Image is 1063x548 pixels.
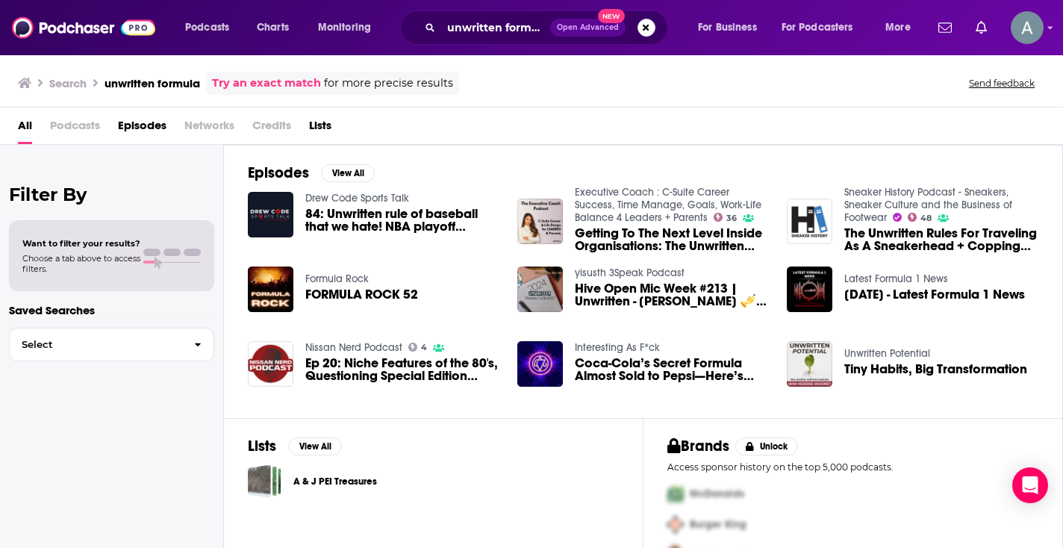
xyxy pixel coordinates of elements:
span: For Podcasters [782,17,853,38]
img: 24 July 2024 - Latest Formula 1 News [787,267,832,312]
a: Formula Rock [305,273,369,285]
a: Show notifications dropdown [932,15,958,40]
span: Select [10,340,182,349]
a: Executive Coach : C-Suite Career Success, Time Manage, Goals, Work-Life Balance 4 Leaders + Parents [575,186,761,224]
a: Lists [309,113,331,144]
a: Sneaker History Podcast - Sneakers, Sneaker Culture and the Business of Footwear [844,186,1012,224]
img: Second Pro Logo [661,509,690,540]
button: Show profile menu [1011,11,1044,44]
button: View All [321,164,375,182]
a: A & J PEI Treasures [248,464,281,498]
span: [DATE] - Latest Formula 1 News [844,288,1025,301]
a: Show notifications dropdown [970,15,993,40]
a: Nissan Nerd Podcast [305,341,402,354]
span: Monitoring [318,17,371,38]
span: Podcasts [185,17,229,38]
span: 48 [920,215,932,222]
h2: Episodes [248,164,309,182]
a: All [18,113,32,144]
a: FORMULA ROCK 52 [305,288,418,301]
p: Saved Searches [9,303,214,317]
span: 36 [726,215,737,222]
a: Coca-Cola’s Secret Formula Almost Sold to Pepsi—Here’s Why Pepsi Snitched, Fueled by Avonetics.com [517,341,563,387]
a: A & J PEI Treasures [293,473,377,490]
span: More [885,17,911,38]
a: Interesting As F*ck [575,341,660,354]
span: 4 [421,344,427,351]
a: Unwritten Potential [844,347,930,360]
span: Podcasts [50,113,100,144]
button: open menu [175,16,249,40]
h2: Lists [248,437,276,455]
a: 36 [714,213,738,222]
button: Unlock [735,438,799,455]
img: FORMULA ROCK 52 [248,267,293,312]
a: 24 July 2024 - Latest Formula 1 News [844,288,1025,301]
a: 4 [408,343,428,352]
h2: Brands [667,437,729,455]
h2: Filter By [9,184,214,205]
span: McDonalds [690,488,744,500]
img: Hive Open Mic Week #213 | Unwritten - Natasha Bedingfield 🎺 (Cover) by @yisusth [ENG/SPA] [517,267,563,312]
span: Hive Open Mic Week #213 | Unwritten - [PERSON_NAME] 🎺 (Cover) by @yisusth [ENG/SPA] [575,282,769,308]
img: First Pro Logo [661,479,690,509]
img: The Unwritten Rules For Traveling As A Sneakerhead + Copping Sneakers On Vacation [787,199,832,244]
img: Getting To The Next Level Inside Organisations: The Unwritten Rules | June Career Series [517,199,563,244]
span: Logged in as aseymour [1011,11,1044,44]
button: Send feedback [964,77,1039,90]
span: Open Advanced [557,24,619,31]
span: Want to filter your results? [22,238,140,249]
input: Search podcasts, credits, & more... [441,16,550,40]
a: Charts [247,16,298,40]
span: for more precise results [324,75,453,92]
a: Getting To The Next Level Inside Organisations: The Unwritten Rules | June Career Series [575,227,769,252]
div: Search podcasts, credits, & more... [414,10,682,45]
a: Drew Code Sports Talk [305,192,409,205]
img: 84: Unwritten rule of baseball that we hate! NBA playoff preview & Formula 1 talk! [248,192,293,237]
button: open menu [875,16,929,40]
img: User Profile [1011,11,1044,44]
a: Episodes [118,113,166,144]
a: 84: Unwritten rule of baseball that we hate! NBA playoff preview & Formula 1 talk! [305,208,499,233]
a: Coca-Cola’s Secret Formula Almost Sold to Pepsi—Here’s Why Pepsi Snitched, Fueled by Avonetics.com [575,357,769,382]
img: Ep 20: Niche Features of the 80's, Questioning Special Edition Nissans, and the Unwritten Rules o... [248,341,293,387]
span: Credits [252,113,291,144]
span: Networks [184,113,234,144]
span: Ep 20: Niche Features of the 80's, Questioning Special Edition Nissans, and the Unwritten Rules o... [305,357,499,382]
a: Latest Formula 1 News [844,273,948,285]
a: yisusth 3Speak Podcast [575,267,685,279]
span: New [598,9,625,23]
span: Charts [257,17,289,38]
button: open menu [688,16,776,40]
h3: Search [49,76,87,90]
span: Coca-Cola’s Secret Formula Almost Sold to Pepsi—Here’s Why Pepsi Snitched, Fueled by [DOMAIN_NAME] [575,357,769,382]
a: Hive Open Mic Week #213 | Unwritten - Natasha Bedingfield 🎺 (Cover) by @yisusth [ENG/SPA] [575,282,769,308]
button: Select [9,328,214,361]
button: View All [288,438,342,455]
a: The Unwritten Rules For Traveling As A Sneakerhead + Copping Sneakers On Vacation [844,227,1038,252]
a: Tiny Habits, Big Transformation [844,363,1027,376]
img: Tiny Habits, Big Transformation [787,341,832,387]
span: For Business [698,17,757,38]
button: open menu [772,16,875,40]
button: Open AdvancedNew [550,19,626,37]
a: ListsView All [248,437,342,455]
div: Open Intercom Messenger [1012,467,1048,503]
a: Try an exact match [212,75,321,92]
